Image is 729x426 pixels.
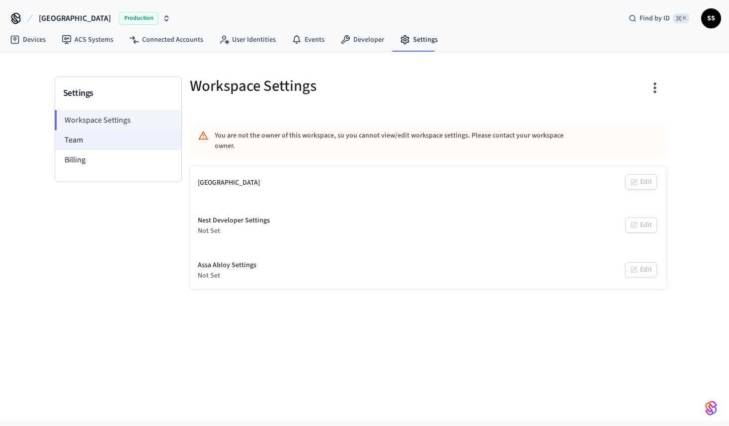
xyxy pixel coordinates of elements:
[2,31,54,49] a: Devices
[55,150,181,170] li: Billing
[640,13,670,23] span: Find by ID
[198,215,270,226] div: Nest Developer Settings
[705,400,717,416] img: SeamLogoGradient.69752ec5.svg
[190,76,422,96] h5: Workspace Settings
[55,110,181,130] li: Workspace Settings
[198,271,256,281] div: Not Set
[332,31,392,49] a: Developer
[63,86,173,100] h3: Settings
[621,9,697,27] div: Find by ID⌘ K
[673,13,689,23] span: ⌘ K
[119,12,159,25] span: Production
[39,12,111,24] span: [GEOGRAPHIC_DATA]
[54,31,121,49] a: ACS Systems
[211,31,284,49] a: User Identities
[215,127,583,155] div: You are not the owner of this workspace, so you cannot view/edit workspace settings. Please conta...
[284,31,332,49] a: Events
[198,178,260,188] div: [GEOGRAPHIC_DATA]
[392,31,446,49] a: Settings
[55,130,181,150] li: Team
[121,31,211,49] a: Connected Accounts
[701,8,721,28] button: SS
[198,226,270,236] div: Not Set
[702,9,720,27] span: SS
[198,260,256,271] div: Assa Abloy Settings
